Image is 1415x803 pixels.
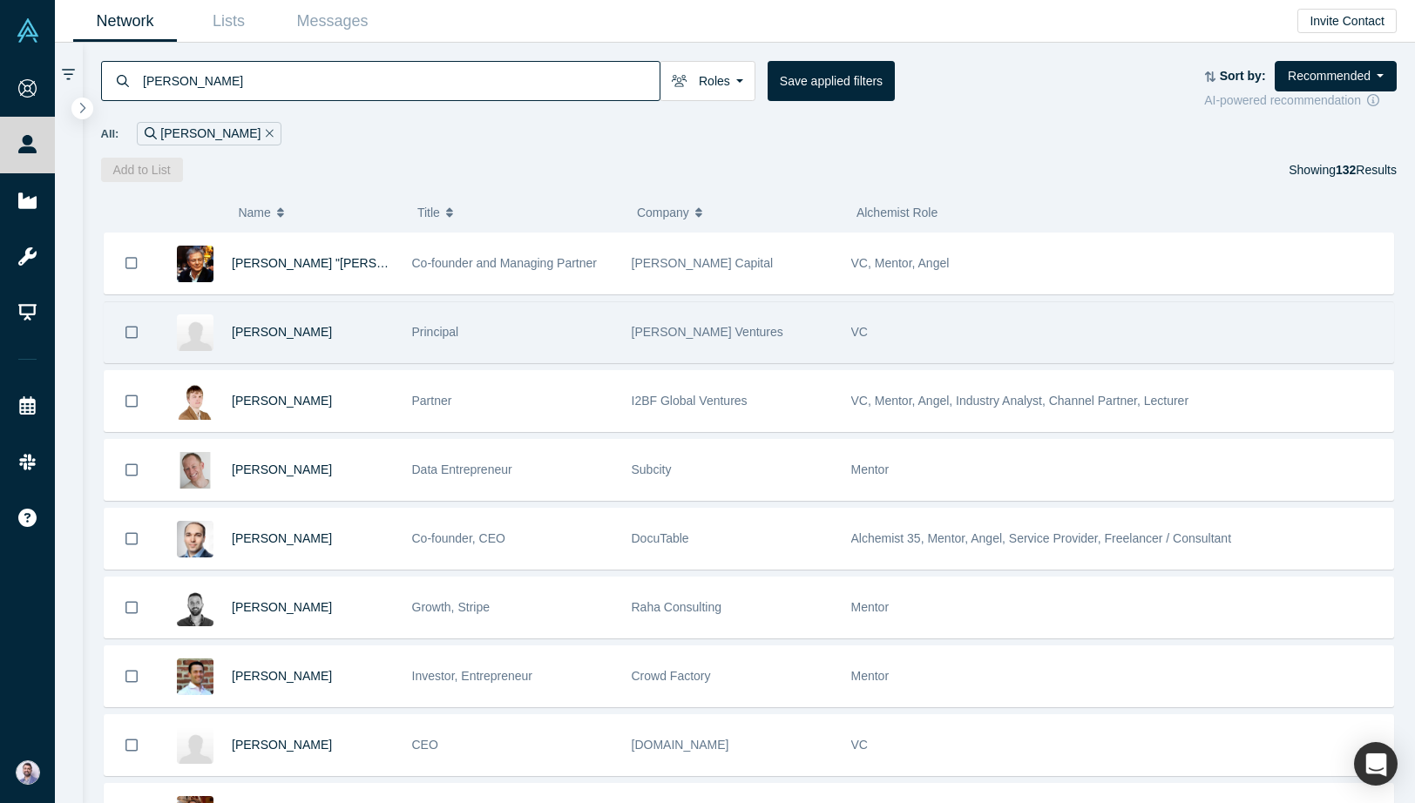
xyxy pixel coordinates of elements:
[632,394,748,408] span: I2BF Global Ventures
[177,658,213,695] img: Alexander Mouldovan's Profile Image
[412,394,452,408] span: Partner
[141,60,660,101] input: Search by name, title, company, summary, expertise, investment criteria or topics of focus
[412,738,438,752] span: CEO
[177,383,213,420] img: Alexander Korchevsky's Profile Image
[412,256,597,270] span: Co-founder and Managing Partner
[637,194,838,231] button: Company
[232,531,332,545] a: [PERSON_NAME]
[1289,158,1397,182] div: Showing
[632,462,672,476] span: Subcity
[105,233,159,294] button: Bookmark
[851,394,1189,408] span: VC, Mentor, Angel, Industry Analyst, Channel Partner, Lecturer
[177,246,213,282] img: Alexander "Sasha" Galitsky's Profile Image
[73,1,177,42] a: Network
[177,452,213,489] img: Alexander White's Profile Image
[101,125,119,143] span: All:
[16,760,40,785] img: Sam Jadali's Account
[851,462,890,476] span: Mentor
[177,314,213,351] img: Alexander Acker's Profile Image
[632,531,689,545] span: DocuTable
[105,371,159,431] button: Bookmark
[238,194,270,231] span: Name
[238,194,399,231] button: Name
[232,256,548,270] a: [PERSON_NAME] "[PERSON_NAME]" [PERSON_NAME]
[632,600,722,614] span: Raha Consulting
[232,462,332,476] a: [PERSON_NAME]
[177,590,213,626] img: Alexander Litwin's Profile Image
[137,122,281,145] div: [PERSON_NAME]
[632,738,729,752] span: [DOMAIN_NAME]
[660,61,755,101] button: Roles
[856,206,938,219] span: Alchemist Role
[851,256,950,270] span: VC, Mentor, Angel
[16,18,40,43] img: Alchemist Vault Logo
[1336,163,1397,177] span: Results
[1297,9,1397,33] button: Invite Contact
[632,669,711,683] span: Crowd Factory
[232,738,332,752] a: [PERSON_NAME]
[1336,163,1356,177] strong: 132
[232,394,332,408] a: [PERSON_NAME]
[417,194,440,231] span: Title
[851,738,868,752] span: VC
[632,325,783,339] span: [PERSON_NAME] Ventures
[851,531,1232,545] span: Alchemist 35, Mentor, Angel, Service Provider, Freelancer / Consultant
[232,600,332,614] a: [PERSON_NAME]
[768,61,895,101] button: Save applied filters
[412,531,505,545] span: Co-founder, CEO
[412,669,533,683] span: Investor, Entrepreneur
[177,727,213,764] img: Alexander Soroka's Profile Image
[851,600,890,614] span: Mentor
[281,1,384,42] a: Messages
[232,325,332,339] a: [PERSON_NAME]
[417,194,619,231] button: Title
[1275,61,1397,91] button: Recommended
[632,256,774,270] span: [PERSON_NAME] Capital
[105,509,159,569] button: Bookmark
[412,325,459,339] span: Principal
[105,302,159,362] button: Bookmark
[177,1,281,42] a: Lists
[412,462,512,476] span: Data Entrepreneur
[232,669,332,683] a: [PERSON_NAME]
[105,646,159,706] button: Bookmark
[105,715,159,775] button: Bookmark
[101,158,183,182] button: Add to List
[851,669,890,683] span: Mentor
[412,600,490,614] span: Growth, Stripe
[1220,69,1266,83] strong: Sort by:
[637,194,689,231] span: Company
[177,521,213,557] img: Alexander Abolmasov's Profile Image
[851,325,868,339] span: VC
[105,577,159,638] button: Bookmark
[261,124,274,144] button: Remove Filter
[1204,91,1397,110] div: AI-powered recommendation
[105,440,159,500] button: Bookmark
